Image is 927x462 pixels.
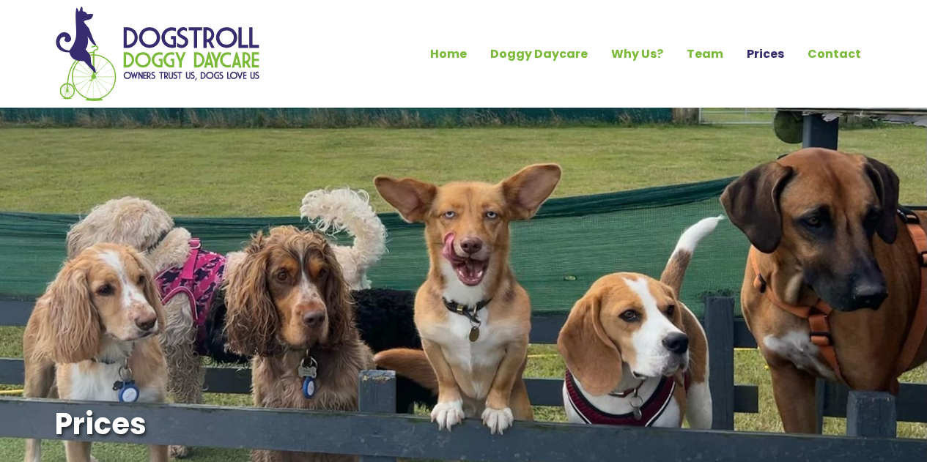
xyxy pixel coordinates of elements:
[796,42,873,67] a: Contact
[735,42,796,67] a: Prices
[55,406,525,441] h1: Prices
[675,42,735,67] a: Team
[479,42,599,67] a: Doggy Daycare
[55,6,260,102] img: Home
[599,42,675,67] a: Why Us?
[418,42,479,67] a: Home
